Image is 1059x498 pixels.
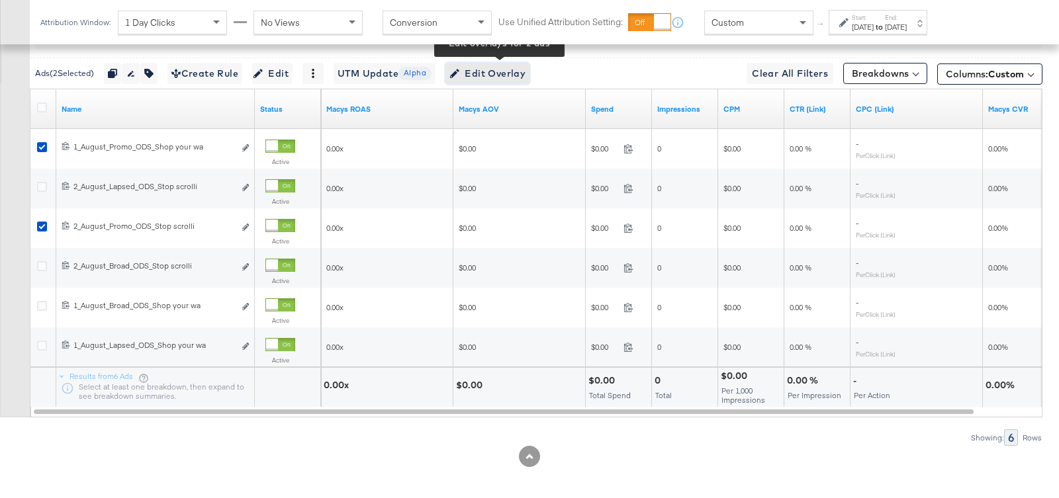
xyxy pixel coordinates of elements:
span: 0.00 % [790,223,811,233]
span: 0.00x [326,302,344,312]
button: Edit [252,63,293,84]
span: $0.00 [591,263,618,272]
span: 0.00x [326,223,344,233]
a: Ad Name. [62,104,250,114]
span: 0.00% [988,342,1008,352]
span: 0 [657,342,661,352]
button: Columns:Custom [937,63,1042,85]
a: The number of times your ad was served. On mobile apps an ad is counted as served the first time ... [657,104,713,114]
span: $0.00 [459,302,476,312]
span: 0.00 % [790,263,811,272]
span: Clear All Filters [752,65,828,82]
a: Web and App AOV [459,104,580,114]
button: UTM UpdateAlpha [334,63,436,84]
span: $0.00 [459,263,476,272]
span: - [856,218,858,228]
div: [DATE] [885,22,907,32]
span: 0.00x [326,263,344,272]
span: $0.00 [723,263,741,272]
sub: Per Click (Link) [856,270,896,278]
a: The number of clicks received on a link in your ad divided by the number of impressions. [790,104,845,114]
sub: Per Click (Link) [856,231,896,239]
span: Alpha [398,67,432,79]
button: Edit OverlayEdit overlays for 2 ads [445,63,529,84]
span: No Views [261,17,300,28]
div: 0.00 % [787,374,822,387]
div: 2_August_Lapsed_ODS_Stop scrolli [73,181,234,192]
span: $0.00 [591,302,618,312]
span: Edit Overlay [449,65,526,82]
span: UTM Update [338,65,432,82]
label: Active [265,157,295,166]
span: $0.00 [459,144,476,153]
span: $0.00 [723,302,741,312]
span: Edit [256,65,289,82]
span: 0 [657,144,661,153]
label: Active [265,237,295,245]
sub: Per Click (Link) [856,310,896,318]
span: - [856,257,858,267]
span: 0 [657,263,661,272]
span: 0.00% [988,144,1008,153]
span: 0.00x [326,342,344,352]
span: 0.00% [988,263,1008,272]
a: The average cost you've paid to have 1,000 impressions of your ad. [723,104,779,114]
span: Per Impression [788,390,841,400]
span: $0.00 [723,342,741,352]
a: Unattributed ROAS Web and App [326,104,448,114]
label: End: [885,13,907,22]
div: 0.00% [986,379,1019,392]
span: Per Action [854,390,890,400]
div: $0.00 [588,374,619,387]
div: Ads ( 2 Selected) [35,67,94,79]
span: ↑ [815,22,827,27]
a: Shows the current state of your Ad. [260,104,316,114]
span: Columns: [946,67,1024,81]
span: - [856,178,858,188]
span: 0 [657,302,661,312]
span: 1 Day Clicks [125,17,175,28]
div: $0.00 [456,379,486,392]
span: 0.00% [988,183,1008,193]
span: 0.00% [988,223,1008,233]
label: Active [265,276,295,285]
span: 0.00x [326,144,344,153]
span: - [856,297,858,307]
sub: Per Click (Link) [856,191,896,199]
span: $0.00 [723,183,741,193]
div: - [853,374,860,387]
span: 0.00 % [790,302,811,312]
span: 0.00 % [790,183,811,193]
span: 0 [657,223,661,233]
button: Create Rule [167,63,242,84]
span: $0.00 [459,223,476,233]
div: 2_August_Promo_ODS_Stop scrolli [73,221,234,231]
div: 6 [1004,429,1018,446]
span: $0.00 [723,223,741,233]
span: - [856,138,858,148]
span: Per 1,000 Impressions [721,386,765,405]
div: 2_August_Broad_ODS_Stop scrolli [73,261,234,271]
span: 0.00 % [790,144,811,153]
span: Total [655,390,672,400]
span: Create Rule [171,65,238,82]
span: $0.00 [591,223,618,233]
span: 0 [657,183,661,193]
span: 0.00% [988,302,1008,312]
label: Active [265,316,295,325]
span: $0.00 [459,183,476,193]
span: 0.00x [326,183,344,193]
div: 1_August_Lapsed_ODS_Shop your wa [73,340,234,351]
div: 0 [655,374,665,387]
span: $0.00 [723,144,741,153]
span: $0.00 [459,342,476,352]
span: $0.00 [591,342,618,352]
span: Custom [988,68,1024,80]
div: Rows [1022,433,1042,442]
div: 1_August_Broad_ODS_Shop your wa [73,300,234,311]
div: Attribution Window: [40,18,111,27]
span: Custom [712,17,744,28]
span: Total Spend [589,390,631,400]
span: $0.00 [591,144,618,153]
span: 0.00 % [790,342,811,352]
